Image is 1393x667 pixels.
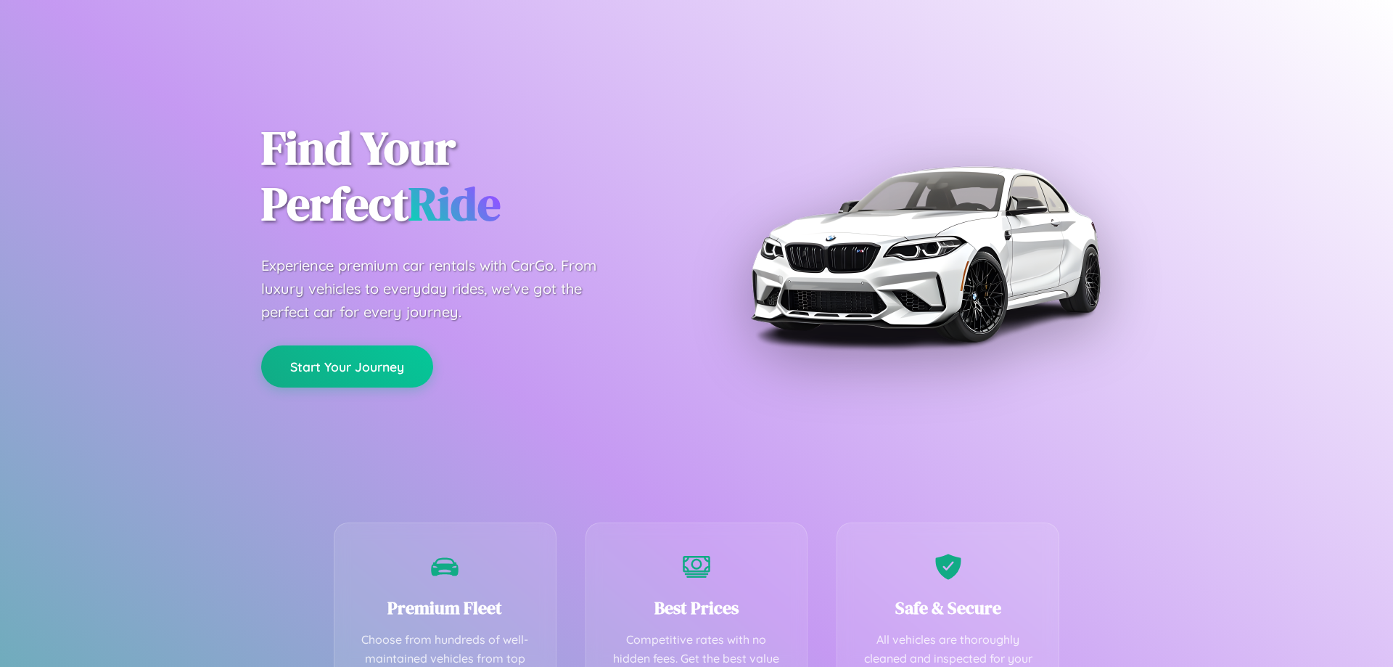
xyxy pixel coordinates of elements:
[744,73,1106,435] img: Premium BMW car rental vehicle
[261,120,675,232] h1: Find Your Perfect
[859,596,1037,620] h3: Safe & Secure
[408,172,501,235] span: Ride
[261,254,624,324] p: Experience premium car rentals with CarGo. From luxury vehicles to everyday rides, we've got the ...
[608,596,786,620] h3: Best Prices
[356,596,534,620] h3: Premium Fleet
[261,345,433,388] button: Start Your Journey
